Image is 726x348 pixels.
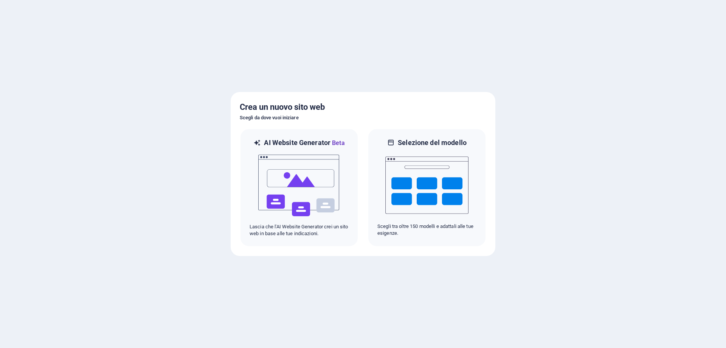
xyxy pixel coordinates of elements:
[368,128,486,247] div: Selezione del modelloScegli tra oltre 150 modelli e adattali alle tue esigenze.
[240,128,358,247] div: AI Website GeneratorBetaaiLascia che l'AI Website Generator crei un sito web in base alle tue ind...
[264,138,344,148] h6: AI Website Generator
[377,223,476,237] p: Scegli tra oltre 150 modelli e adattali alle tue esigenze.
[258,148,341,223] img: ai
[240,113,486,122] h6: Scegli da dove vuoi iniziare
[330,139,345,147] span: Beta
[250,223,349,237] p: Lascia che l'AI Website Generator crei un sito web in base alle tue indicazioni.
[240,101,486,113] h5: Crea un nuovo sito web
[398,138,467,147] h6: Selezione del modello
